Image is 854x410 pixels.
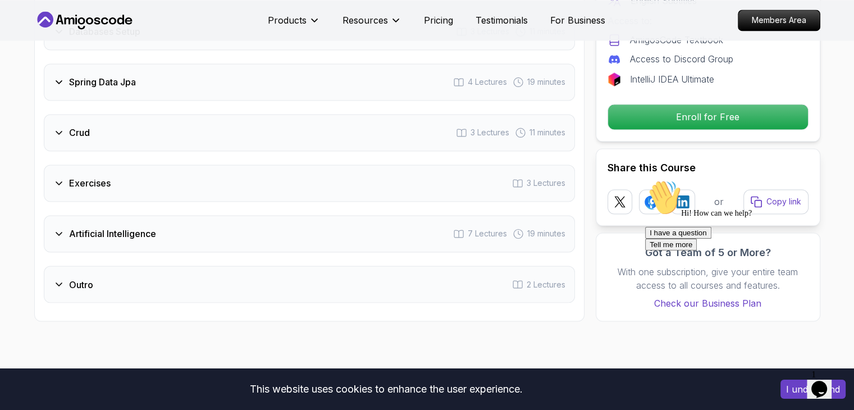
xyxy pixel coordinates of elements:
p: Resources [342,13,388,27]
span: 4 Lectures [468,76,507,88]
h3: Artificial Intelligence [69,227,156,240]
p: With one subscription, give your entire team access to all courses and features. [608,265,809,291]
h3: Spring Data Jpa [69,75,136,89]
span: 19 minutes [527,228,565,239]
img: jetbrains logo [608,72,621,86]
button: Outro2 Lectures [44,266,575,303]
button: Accept cookies [780,380,846,399]
span: 3 Lectures [471,127,509,138]
p: Enroll for Free [608,104,808,129]
a: Check our Business Plan [608,296,809,309]
h3: Exercises [69,176,111,190]
button: Spring Data Jpa4 Lectures 19 minutes [44,63,575,101]
h2: Share this Course [608,160,809,176]
button: Crud3 Lectures 11 minutes [44,114,575,151]
button: I have a question [4,52,71,63]
h3: Crud [69,126,90,139]
span: 3 Lectures [527,177,565,189]
p: Access to Discord Group [630,52,733,66]
p: IntelliJ IDEA Ultimate [630,72,714,86]
img: :wave: [4,4,40,40]
p: Products [268,13,307,27]
button: Tell me more [4,63,56,75]
a: Testimonials [476,13,528,27]
button: Artificial Intelligence7 Lectures 19 minutes [44,215,575,252]
button: Enroll for Free [608,104,809,130]
a: For Business [550,13,605,27]
span: Hi! How can we help? [4,34,111,42]
button: Products [268,13,320,36]
div: This website uses cookies to enhance the user experience. [8,377,764,402]
a: Members Area [738,10,820,31]
p: Members Area [738,10,820,30]
span: 11 minutes [529,127,565,138]
iframe: chat widget [641,175,843,359]
button: Exercises3 Lectures [44,165,575,202]
span: 7 Lectures [468,228,507,239]
iframe: chat widget [807,365,843,399]
div: 👋Hi! How can we help?I have a questionTell me more [4,4,207,75]
span: 2 Lectures [527,279,565,290]
h3: Outro [69,277,93,291]
span: 19 minutes [527,76,565,88]
button: Resources [342,13,401,36]
a: Pricing [424,13,453,27]
h3: Got a Team of 5 or More? [608,244,809,260]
